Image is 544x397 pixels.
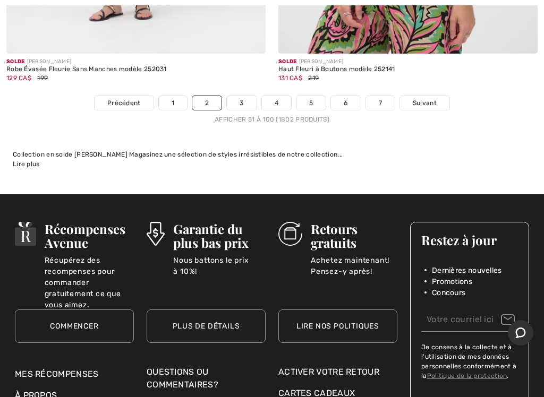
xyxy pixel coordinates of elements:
span: Lire plus [13,160,40,168]
a: 5 [296,96,326,110]
div: Questions ou commentaires? [147,366,266,396]
a: 4 [262,96,291,110]
div: [PERSON_NAME] [278,58,538,66]
h3: Restez à jour [421,233,518,247]
a: 1 [159,96,187,110]
a: 2 [192,96,222,110]
img: Récompenses Avenue [15,222,36,246]
p: Récupérez des recompenses pour commander gratuitement ce que vous aimez. [45,255,134,276]
span: Solde [6,58,25,65]
img: Garantie du plus bas prix [147,222,165,246]
div: Collection en solde [PERSON_NAME] Magasinez une sélection de styles irrésistibles de notre collec... [13,150,531,159]
span: Précédent [107,98,141,108]
input: Votre courriel ici [421,308,518,332]
h3: Récompenses Avenue [45,222,134,249]
span: Suivant [413,98,437,108]
a: Politique de la protection [427,372,507,379]
a: Mes récompenses [15,369,99,379]
span: Concours [432,287,465,298]
a: 6 [331,96,360,110]
div: Robe Évasée Fleurie Sans Manches modèle 252031 [6,66,266,73]
span: 219 [308,74,319,82]
a: Lire nos politiques [278,309,397,343]
img: Retours gratuits [278,222,302,246]
h3: Garantie du plus bas prix [173,222,266,249]
p: Nous battons le prix à 10%! [173,255,266,276]
a: Précédent [95,96,154,110]
a: 3 [227,96,256,110]
span: Dernières nouvelles [432,265,502,276]
a: 7 [366,96,395,110]
h3: Retours gratuits [311,222,397,249]
a: Plus de détails [147,309,266,343]
a: Suivant [400,96,449,110]
div: Haut Fleuri à Boutons modèle 252141 [278,66,538,73]
span: 199 [37,74,48,82]
span: Promotions [432,276,472,287]
span: 129 CA$ [6,74,31,82]
iframe: Ouvre un widget dans lequel vous pouvez chatter avec l’un de nos agents [508,320,533,347]
span: Solde [278,58,297,65]
label: Je consens à la collecte et à l'utilisation de mes données personnelles conformément à la . [421,342,518,381]
a: Commencer [15,309,134,343]
span: 131 CA$ [278,74,302,82]
p: Achetez maintenant! Pensez-y après! [311,255,397,276]
div: [PERSON_NAME] [6,58,266,66]
a: Activer votre retour [278,366,397,378]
